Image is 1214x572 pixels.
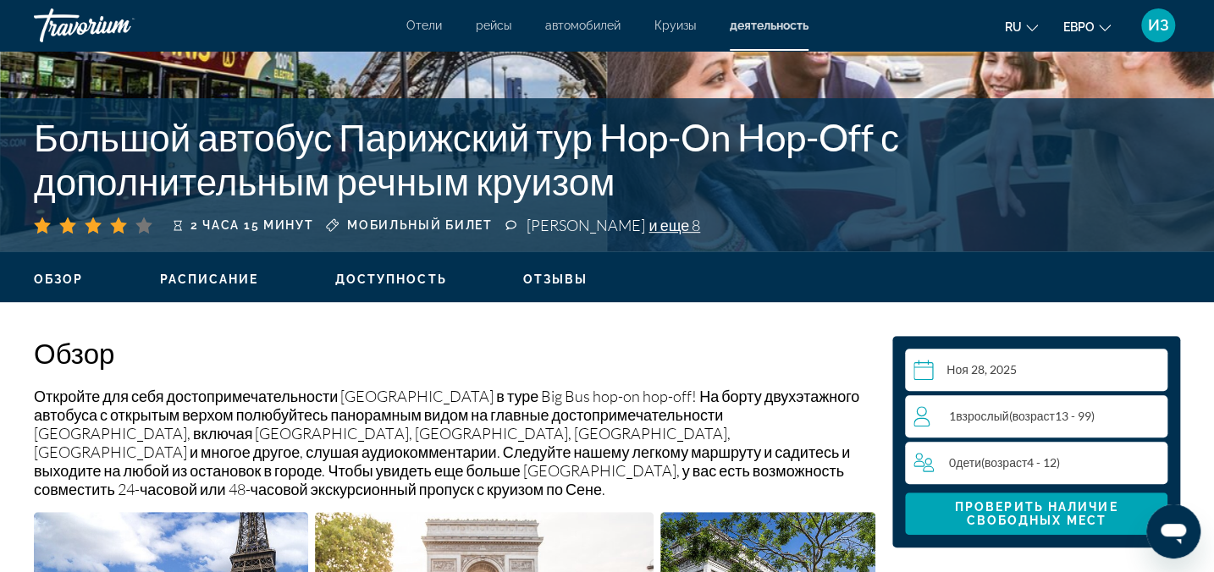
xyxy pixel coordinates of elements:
[1063,20,1095,34] span: евро
[981,455,1057,470] span: ( 4 - 12
[730,19,808,32] a: деятельность
[1005,20,1022,34] span: ru
[526,216,644,234] font: [PERSON_NAME]
[34,115,909,203] h1: Большой автобус Парижский тур Hop-On Hop-Off с дополнительным речным круизом
[1148,17,1169,34] span: ИЗ
[905,395,1167,484] button: Путешественники: 1 взрослый, 0 детей
[955,500,1118,527] span: Проверить наличие свободных мест
[1008,409,1094,423] span: ( 13 - 99)
[34,3,203,47] a: Травориум
[406,19,442,32] a: Отели
[335,272,447,287] button: Доступность
[956,455,1060,470] font: )
[190,218,313,232] span: 2 часа 15 минут
[949,455,956,470] font: 0
[523,272,588,286] span: Отзывы
[956,409,1008,423] span: Взрослый
[160,272,259,287] button: Расписание
[956,455,981,470] span: Дети
[545,19,621,32] a: автомобилей
[347,218,492,232] span: Мобильный билет
[34,272,84,287] button: Обзор
[34,336,875,370] h2: Обзор
[34,387,875,498] p: Откройте для себя достопримечательности [GEOGRAPHIC_DATA] в туре Big Bus hop-on hop-off! На борту...
[476,19,511,32] a: рейсы
[648,216,700,234] span: и еще 8
[523,272,588,287] button: Отзывы
[905,492,1167,535] button: Проверить наличие свободных мест
[1136,8,1180,43] button: Пользовательское меню
[1005,14,1038,39] button: Изменение языка
[1012,409,1054,423] span: возраст
[985,455,1027,470] span: возраст
[34,272,84,286] span: Обзор
[1146,504,1200,558] iframe: Кнопка запуска окна обмена сообщениями
[949,409,956,423] font: 1
[654,19,696,32] a: Круизы
[160,272,259,286] span: Расписание
[335,272,447,286] span: Доступность
[1063,14,1111,39] button: Изменить валюту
